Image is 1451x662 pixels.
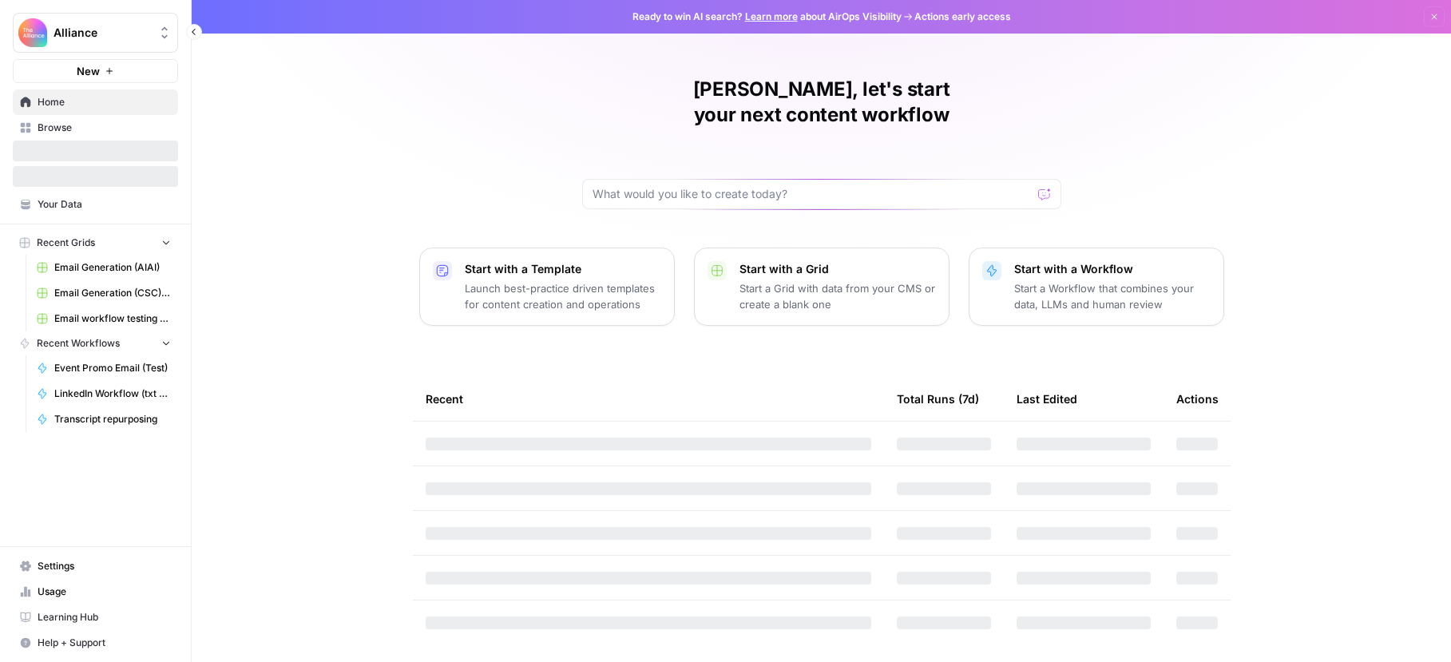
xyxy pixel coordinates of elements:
a: Email workflow testing grid [30,306,178,331]
a: Your Data [13,192,178,217]
div: Last Edited [1017,377,1077,421]
span: Email workflow testing grid [54,311,171,326]
span: Recent Grids [37,236,95,250]
button: Start with a WorkflowStart a Workflow that combines your data, LLMs and human review [969,248,1224,326]
p: Start a Grid with data from your CMS or create a blank one [739,280,936,312]
a: Email Generation (CSC) - old do not use [30,280,178,306]
a: Email Generation (AIAI) [30,255,178,280]
button: Recent Grids [13,231,178,255]
span: Usage [38,585,171,599]
span: Transcript repurposing [54,412,171,426]
span: Settings [38,559,171,573]
span: Email Generation (AIAI) [54,260,171,275]
a: Learning Hub [13,605,178,630]
p: Start with a Grid [739,261,936,277]
span: Alliance [54,25,150,41]
a: LinkedIn Workflow (txt files) [30,381,178,406]
p: Launch best-practice driven templates for content creation and operations [465,280,661,312]
p: Start a Workflow that combines your data, LLMs and human review [1014,280,1211,312]
span: Home [38,95,171,109]
p: Start with a Workflow [1014,261,1211,277]
button: Start with a TemplateLaunch best-practice driven templates for content creation and operations [419,248,675,326]
span: Actions early access [914,10,1011,24]
a: Event Promo Email (Test) [30,355,178,381]
span: LinkedIn Workflow (txt files) [54,386,171,401]
a: Settings [13,553,178,579]
a: Home [13,89,178,115]
span: Ready to win AI search? about AirOps Visibility [632,10,902,24]
span: Help + Support [38,636,171,650]
div: Actions [1176,377,1219,421]
span: Recent Workflows [37,336,120,351]
a: Usage [13,579,178,605]
h1: [PERSON_NAME], let's start your next content workflow [582,77,1061,128]
button: Workspace: Alliance [13,13,178,53]
span: Browse [38,121,171,135]
span: Event Promo Email (Test) [54,361,171,375]
div: Recent [426,377,871,421]
div: Total Runs (7d) [897,377,979,421]
span: New [77,63,100,79]
img: Alliance Logo [18,18,47,47]
span: Your Data [38,197,171,212]
button: Start with a GridStart a Grid with data from your CMS or create a blank one [694,248,949,326]
a: Transcript repurposing [30,406,178,432]
a: Learn more [745,10,798,22]
input: What would you like to create today? [593,186,1032,202]
a: Browse [13,115,178,141]
p: Start with a Template [465,261,661,277]
span: Email Generation (CSC) - old do not use [54,286,171,300]
span: Learning Hub [38,610,171,624]
button: Help + Support [13,630,178,656]
button: New [13,59,178,83]
button: Recent Workflows [13,331,178,355]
